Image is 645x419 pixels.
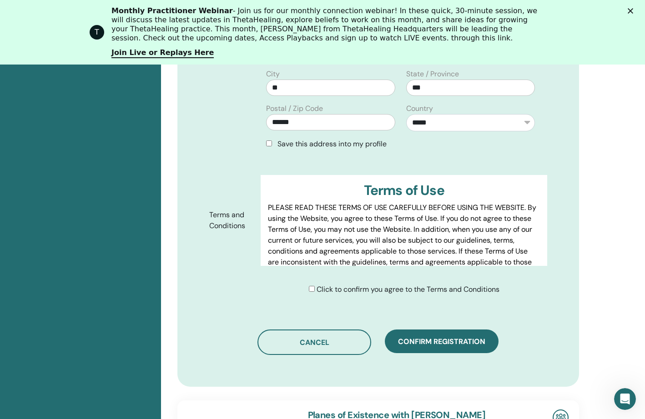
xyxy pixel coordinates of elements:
[202,206,261,234] label: Terms and Conditions
[266,103,323,114] label: Postal / Zip Code
[398,337,485,346] span: Confirm registration
[266,69,280,80] label: City
[628,8,637,14] div: 关闭
[268,202,540,279] p: PLEASE READ THESE TERMS OF USE CAREFULLY BEFORE USING THE WEBSITE. By using the Website, you agre...
[406,69,459,80] label: State / Province
[300,338,329,347] span: Cancel
[111,48,214,58] a: Join Live or Replays Here
[317,284,499,294] span: Click to confirm you agree to the Terms and Conditions
[277,139,387,149] span: Save this address into my profile
[90,25,104,40] div: Profile image for ThetaHealing
[268,182,540,199] h3: Terms of Use
[111,6,233,15] b: Monthly Practitioner Webinar
[614,388,636,410] iframe: Intercom live chat
[406,103,433,114] label: Country
[111,6,541,43] div: - Join us for our monthly connection webinar! In these quick, 30-minute session, we will discuss ...
[257,329,371,355] button: Cancel
[385,329,499,353] button: Confirm registration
